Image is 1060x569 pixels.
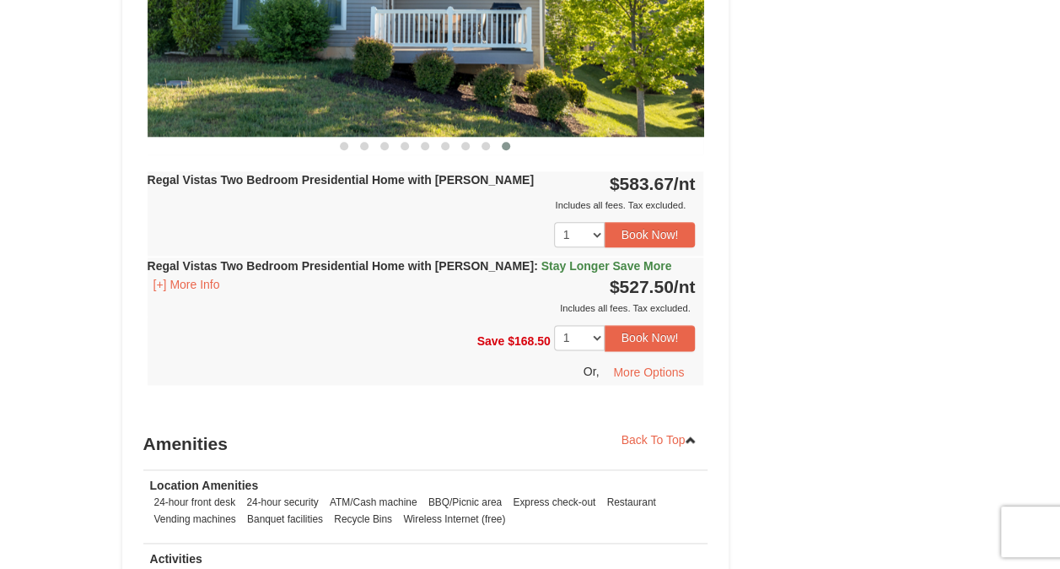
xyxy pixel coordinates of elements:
span: : [534,259,538,273]
span: /nt [674,174,696,193]
strong: Regal Vistas Two Bedroom Presidential Home with [PERSON_NAME] [148,173,534,187]
span: $168.50 [508,334,551,348]
li: Wireless Internet (free) [399,511,509,528]
span: $527.50 [610,277,674,296]
a: Back To Top [611,427,708,452]
span: Save [476,334,504,348]
strong: Activities [150,552,202,566]
span: Stay Longer Save More [541,259,672,273]
li: BBQ/Picnic area [424,494,506,511]
li: Recycle Bins [330,511,396,528]
button: [+] More Info [148,275,226,294]
strong: $583.67 [610,174,696,193]
h3: Amenities [143,427,708,461]
li: ATM/Cash machine [326,494,422,511]
span: /nt [674,277,696,296]
div: Includes all fees. Tax excluded. [148,197,696,214]
button: More Options [602,360,695,385]
li: 24-hour security [242,494,322,511]
li: Vending machines [150,511,240,528]
strong: Regal Vistas Two Bedroom Presidential Home with [PERSON_NAME] [148,259,672,273]
li: Express check-out [508,494,600,511]
li: Banquet facilities [243,511,327,528]
li: Restaurant [602,494,659,511]
div: Includes all fees. Tax excluded. [148,300,696,317]
button: Book Now! [605,325,696,350]
span: Or, [584,364,600,377]
strong: Location Amenities [150,479,259,492]
button: Book Now! [605,222,696,247]
li: 24-hour front desk [150,494,240,511]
